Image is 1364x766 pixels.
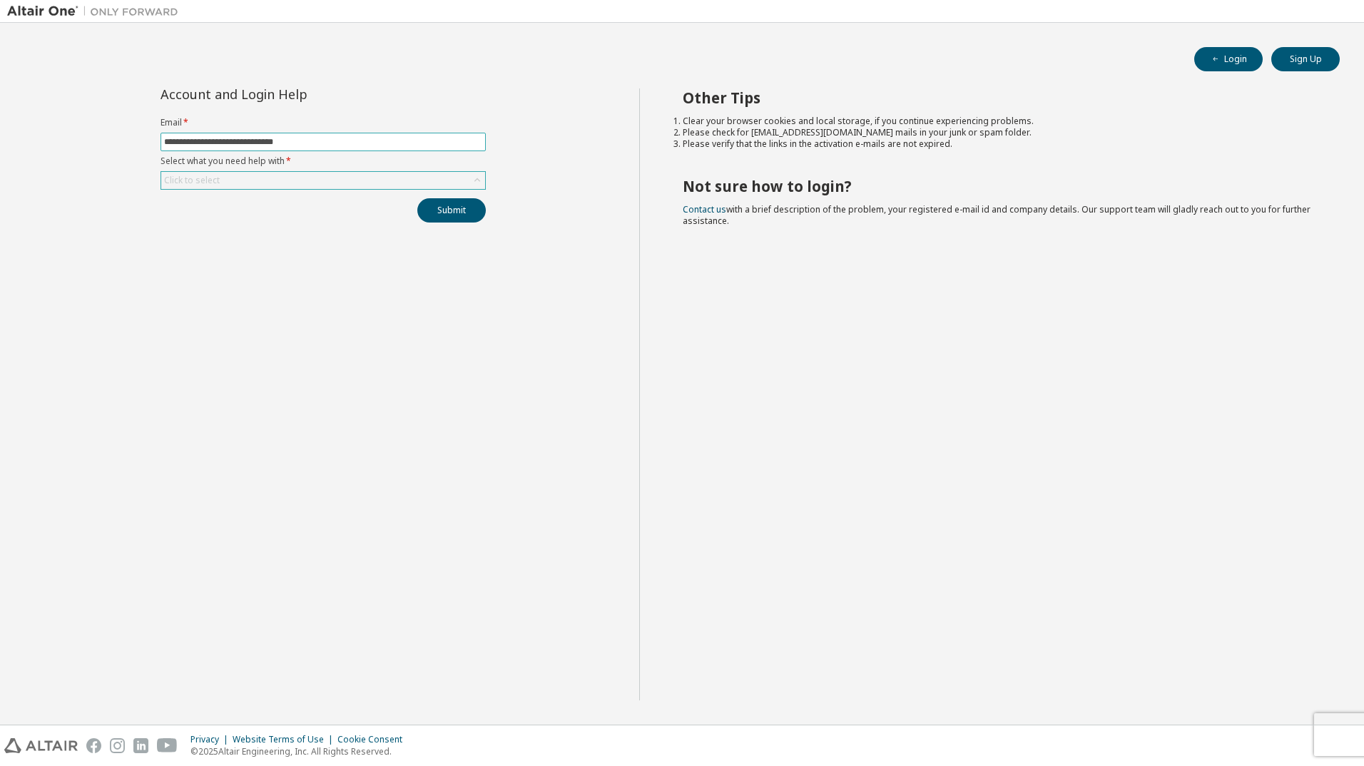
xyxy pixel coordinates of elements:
[164,175,220,186] div: Click to select
[683,177,1315,195] h2: Not sure how to login?
[683,127,1315,138] li: Please check for [EMAIL_ADDRESS][DOMAIN_NAME] mails in your junk or spam folder.
[86,738,101,753] img: facebook.svg
[190,745,411,757] p: © 2025 Altair Engineering, Inc. All Rights Reserved.
[683,203,1310,227] span: with a brief description of the problem, your registered e-mail id and company details. Our suppo...
[1194,47,1263,71] button: Login
[190,734,233,745] div: Privacy
[683,88,1315,107] h2: Other Tips
[161,172,485,189] div: Click to select
[1271,47,1340,71] button: Sign Up
[161,88,421,100] div: Account and Login Help
[683,116,1315,127] li: Clear your browser cookies and local storage, if you continue experiencing problems.
[4,738,78,753] img: altair_logo.svg
[110,738,125,753] img: instagram.svg
[157,738,178,753] img: youtube.svg
[233,734,337,745] div: Website Terms of Use
[417,198,486,223] button: Submit
[683,203,726,215] a: Contact us
[161,155,486,167] label: Select what you need help with
[337,734,411,745] div: Cookie Consent
[133,738,148,753] img: linkedin.svg
[161,117,486,128] label: Email
[683,138,1315,150] li: Please verify that the links in the activation e-mails are not expired.
[7,4,185,19] img: Altair One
